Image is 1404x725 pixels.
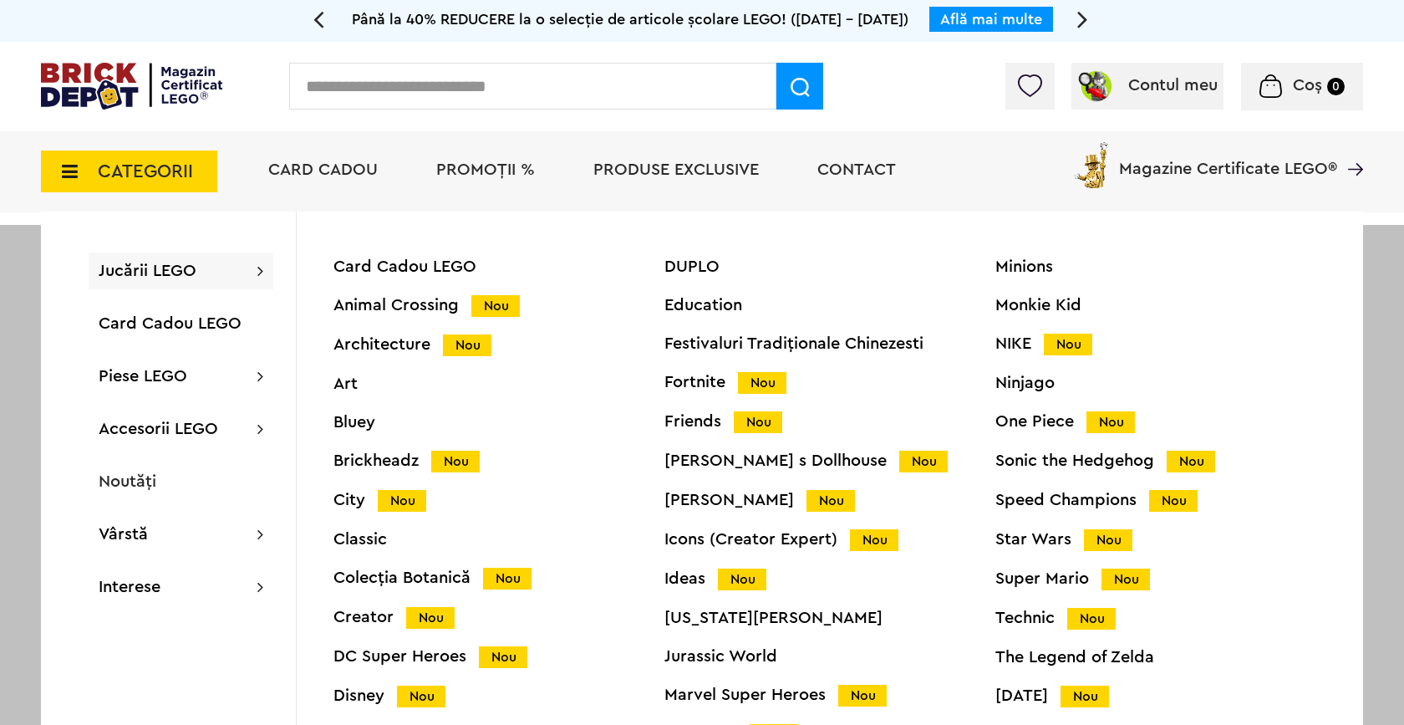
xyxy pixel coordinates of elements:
[940,12,1042,27] a: Află mai multe
[817,161,896,178] a: Contact
[1293,77,1322,94] span: Coș
[268,161,378,178] a: Card Cadou
[1327,78,1345,95] small: 0
[1078,77,1218,94] a: Contul meu
[436,161,535,178] a: PROMOȚII %
[352,12,908,27] span: Până la 40% REDUCERE la o selecție de articole școlare LEGO! ([DATE] - [DATE])
[593,161,759,178] a: Produse exclusive
[1128,77,1218,94] span: Contul meu
[1337,139,1363,156] a: Magazine Certificate LEGO®
[98,162,193,181] span: CATEGORII
[1119,139,1337,177] span: Magazine Certificate LEGO®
